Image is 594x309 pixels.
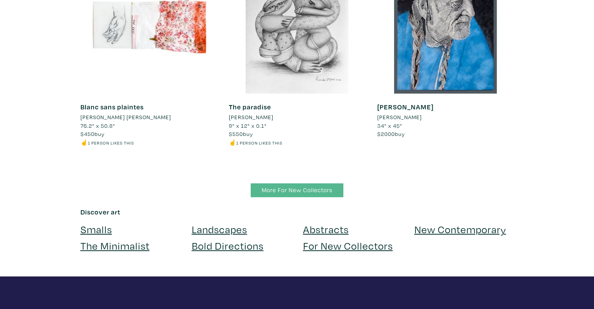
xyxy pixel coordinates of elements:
[377,122,402,129] span: 34" x 45"
[377,130,405,138] span: buy
[80,208,514,216] h6: Discover art
[303,222,349,236] a: Abstracts
[414,222,506,236] a: New Contemporary
[229,113,273,121] li: [PERSON_NAME]
[80,222,112,236] a: Smalls
[80,113,171,121] li: [PERSON_NAME] [PERSON_NAME]
[229,130,253,138] span: buy
[229,130,243,138] span: $550
[80,138,217,147] li: ☝️
[80,102,144,111] a: Blanc sans plaintes
[251,184,343,197] a: More For New Collectors
[236,140,282,146] small: 1 person likes this
[229,102,271,111] a: The paradise
[80,122,115,129] span: 76.2" x 50.8"
[229,113,366,121] a: [PERSON_NAME]
[377,102,433,111] a: [PERSON_NAME]
[229,138,366,147] li: ☝️
[88,140,134,146] small: 1 person likes this
[229,122,267,129] span: 9" x 12" x 0.1"
[80,113,217,121] a: [PERSON_NAME] [PERSON_NAME]
[80,130,95,138] span: $450
[192,239,264,252] a: Bold Directions
[80,239,150,252] a: The Minimalist
[303,239,393,252] a: For New Collectors
[80,130,105,138] span: buy
[377,130,395,138] span: $2000
[377,113,514,121] a: [PERSON_NAME]
[377,113,422,121] li: [PERSON_NAME]
[192,222,247,236] a: Landscapes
